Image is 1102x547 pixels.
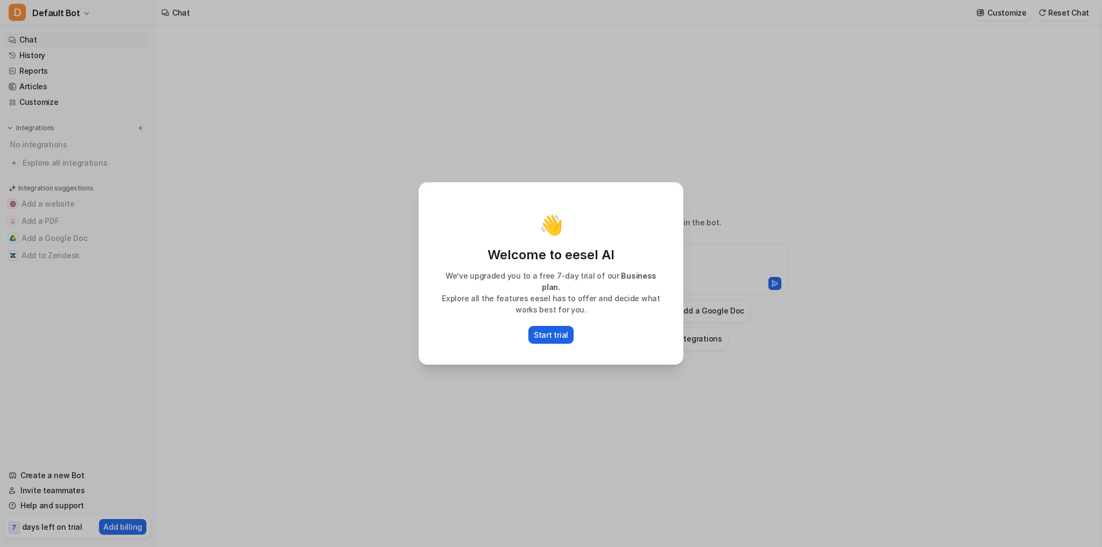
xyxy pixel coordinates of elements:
button: Start trial [528,326,574,344]
p: Welcome to eesel AI [431,246,671,264]
p: 👋 [539,214,563,236]
p: Start trial [534,329,568,340]
p: We’ve upgraded you to a free 7-day trial of our [431,270,671,293]
p: Explore all the features eesel has to offer and decide what works best for you. [431,293,671,315]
